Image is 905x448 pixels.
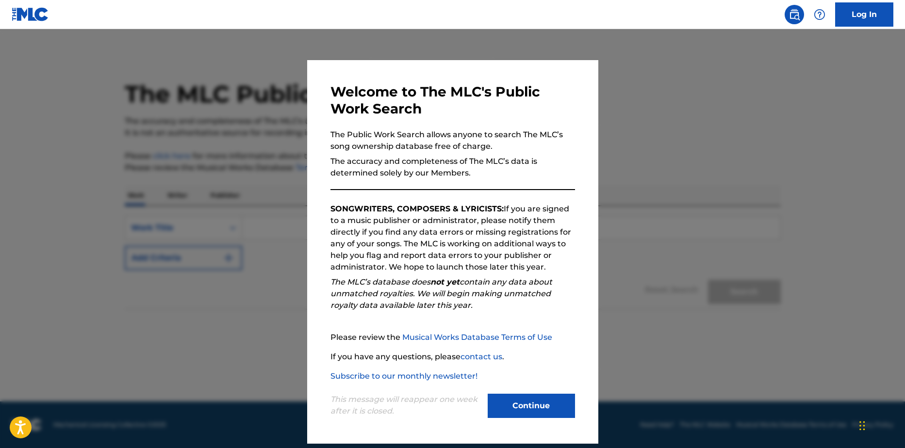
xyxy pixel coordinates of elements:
[859,411,865,440] div: Drag
[330,129,575,152] p: The Public Work Search allows anyone to search The MLC’s song ownership database free of charge.
[330,332,575,343] p: Please review the
[835,2,893,27] a: Log In
[330,203,575,273] p: If you are signed to a music publisher or administrator, please notify them directly if you find ...
[330,83,575,117] h3: Welcome to The MLC's Public Work Search
[814,9,825,20] img: help
[12,7,49,21] img: MLC Logo
[430,277,460,287] strong: not yet
[785,5,804,24] a: Public Search
[330,394,482,417] p: This message will reappear one week after it is closed.
[810,5,829,24] div: Help
[330,204,504,213] strong: SONGWRITERS, COMPOSERS & LYRICISTS:
[789,9,800,20] img: search
[402,333,552,342] a: Musical Works Database Terms of Use
[488,394,575,418] button: Continue
[330,371,477,381] a: Subscribe to our monthly newsletter!
[330,156,575,179] p: The accuracy and completeness of The MLC’s data is determined solely by our Members.
[330,277,552,310] em: The MLC’s database does contain any data about unmatched royalties. We will begin making unmatche...
[461,352,502,361] a: contact us
[878,296,905,374] iframe: Resource Center
[330,351,575,363] p: If you have any questions, please .
[856,401,905,448] iframe: Chat Widget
